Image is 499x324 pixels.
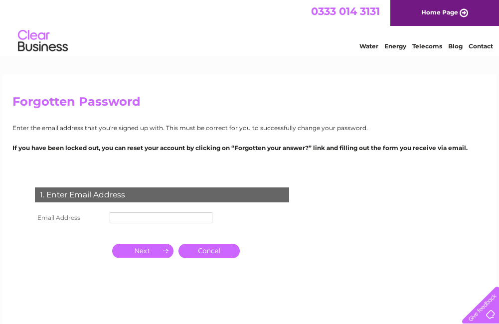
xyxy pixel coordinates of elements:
[12,123,487,133] p: Enter the email address that you're signed up with. This must be correct for you to successfully ...
[384,42,406,50] a: Energy
[12,95,487,114] h2: Forgotten Password
[12,143,487,153] p: If you have been locked out, you can reset your account by clicking on “Forgotten your answer?” l...
[178,244,240,258] a: Cancel
[14,5,486,48] div: Clear Business is a trading name of Verastar Limited (registered in [GEOGRAPHIC_DATA] No. 3667643...
[311,5,380,17] a: 0333 014 3131
[359,42,378,50] a: Water
[448,42,463,50] a: Blog
[35,187,289,202] div: 1. Enter Email Address
[469,42,493,50] a: Contact
[32,210,107,226] th: Email Address
[17,26,68,56] img: logo.png
[412,42,442,50] a: Telecoms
